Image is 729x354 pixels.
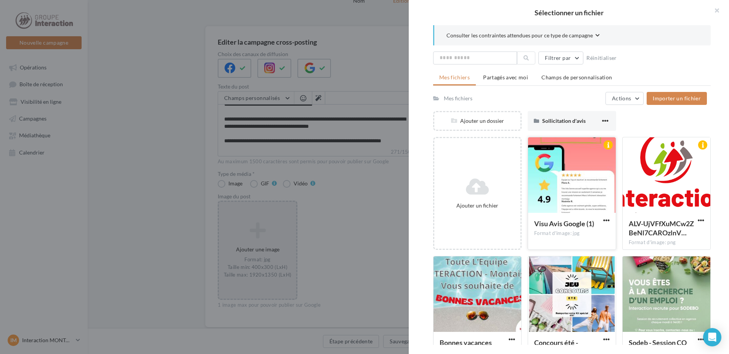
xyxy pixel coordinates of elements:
[434,117,520,125] div: Ajouter un dossier
[541,74,612,80] span: Champs de personnalisation
[583,53,620,63] button: Réinitialiser
[629,219,694,237] span: ALV-UjVFfXuMCw2ZBeNl7CAROzlnVB47yyaHV-Cb5q2967FU9LE6C34
[439,74,470,80] span: Mes fichiers
[653,95,701,101] span: Importer un fichier
[538,51,583,64] button: Filtrer par
[534,230,610,237] div: Format d'image: jpg
[437,202,517,209] div: Ajouter un fichier
[703,328,721,346] div: Open Intercom Messenger
[421,9,717,16] h2: Sélectionner un fichier
[446,31,600,41] button: Consulter les contraintes attendues pour ce type de campagne
[534,219,594,228] span: Visu Avis Google (1)
[446,32,593,39] span: Consulter les contraintes attendues pour ce type de campagne
[629,239,704,246] div: Format d'image: png
[444,95,472,102] div: Mes fichiers
[440,338,492,347] span: Bonnes vacances
[647,92,707,105] button: Importer un fichier
[483,74,528,80] span: Partagés avec moi
[612,95,631,101] span: Actions
[542,117,586,124] span: Sollicitation d'avis
[605,92,644,105] button: Actions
